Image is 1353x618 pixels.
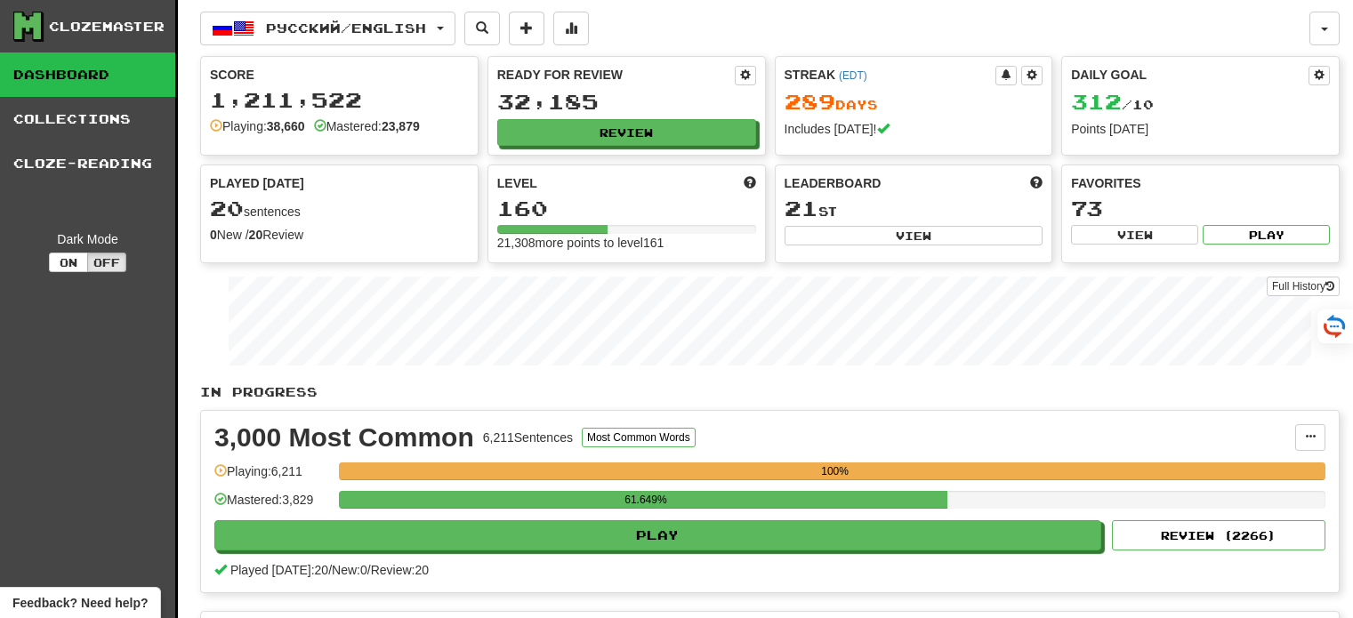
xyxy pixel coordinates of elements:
button: Review (2266) [1112,520,1325,550]
button: Add sentence to collection [509,12,544,45]
span: 312 [1071,89,1122,114]
span: Open feedback widget [12,594,148,612]
div: Playing: 6,211 [214,462,330,492]
div: Daily Goal [1071,66,1309,85]
span: / [328,563,332,577]
div: Includes [DATE]! [785,120,1043,138]
span: 21 [785,196,818,221]
strong: 20 [249,228,263,242]
span: / [367,563,371,577]
span: 20 [210,196,244,221]
div: Playing: [210,117,305,135]
span: New: 0 [332,563,367,577]
span: / 10 [1071,97,1154,112]
strong: 38,660 [267,119,305,133]
div: New / Review [210,226,469,244]
p: In Progress [200,383,1340,401]
div: Score [210,66,469,84]
div: Mastered: [314,117,420,135]
button: On [49,253,88,272]
div: Clozemaster [49,18,165,36]
button: View [1071,225,1198,245]
div: 100% [344,462,1325,480]
div: 3,000 Most Common [214,424,474,451]
button: View [785,226,1043,245]
div: 21,308 more points to level 161 [497,234,756,252]
span: This week in points, UTC [1030,174,1043,192]
div: Ready for Review [497,66,735,84]
span: 289 [785,89,835,114]
button: More stats [553,12,589,45]
div: 61.649% [344,491,946,509]
div: 6,211 Sentences [483,429,573,446]
div: 160 [497,197,756,220]
div: Streak [785,66,996,84]
button: Most Common Words [582,428,696,447]
strong: 23,879 [382,119,420,133]
div: Day s [785,91,1043,114]
span: Level [497,174,537,192]
div: sentences [210,197,469,221]
span: Leaderboard [785,174,882,192]
button: Review [497,119,756,146]
div: 73 [1071,197,1330,220]
span: Score more points to level up [744,174,756,192]
span: Review: 20 [371,563,429,577]
div: Favorites [1071,174,1330,192]
div: Points [DATE] [1071,120,1330,138]
button: Off [87,253,126,272]
button: Play [214,520,1101,550]
span: Русский / English [266,20,426,36]
a: (EDT) [839,69,867,82]
strong: 0 [210,228,217,242]
button: Search sentences [464,12,500,45]
span: Played [DATE]: 20 [230,563,328,577]
div: Mastered: 3,829 [214,491,330,520]
button: Play [1203,225,1330,245]
span: Played [DATE] [210,174,304,192]
div: Dark Mode [13,230,162,248]
div: 32,185 [497,91,756,113]
div: 1,211,522 [210,89,469,111]
a: Full History [1267,277,1340,296]
button: Русский/English [200,12,455,45]
div: st [785,197,1043,221]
